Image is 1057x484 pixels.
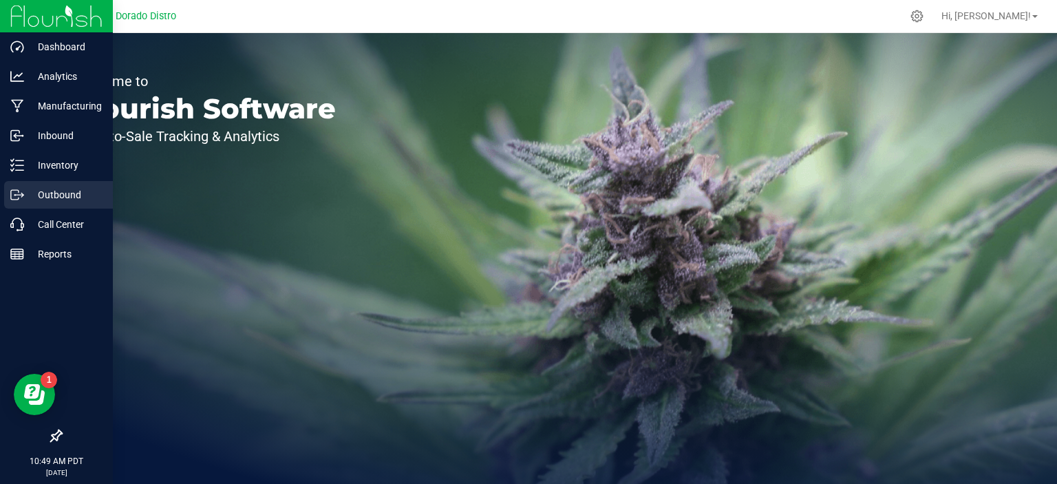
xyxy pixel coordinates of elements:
[24,68,107,85] p: Analytics
[24,157,107,173] p: Inventory
[24,127,107,144] p: Inbound
[24,246,107,262] p: Reports
[10,247,24,261] inline-svg: Reports
[6,455,107,467] p: 10:49 AM PDT
[941,10,1031,21] span: Hi, [PERSON_NAME]!
[10,70,24,83] inline-svg: Analytics
[10,40,24,54] inline-svg: Dashboard
[908,10,926,23] div: Manage settings
[24,98,107,114] p: Manufacturing
[10,158,24,172] inline-svg: Inventory
[41,372,57,388] iframe: Resource center unread badge
[24,39,107,55] p: Dashboard
[24,216,107,233] p: Call Center
[10,218,24,231] inline-svg: Call Center
[74,129,336,143] p: Seed-to-Sale Tracking & Analytics
[74,74,336,88] p: Welcome to
[105,10,176,22] span: El Dorado Distro
[10,188,24,202] inline-svg: Outbound
[74,95,336,123] p: Flourish Software
[10,99,24,113] inline-svg: Manufacturing
[10,129,24,143] inline-svg: Inbound
[14,374,55,415] iframe: Resource center
[6,467,107,478] p: [DATE]
[24,187,107,203] p: Outbound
